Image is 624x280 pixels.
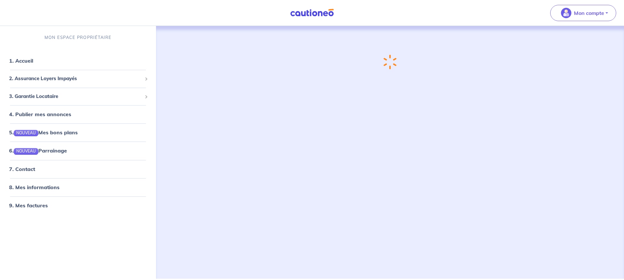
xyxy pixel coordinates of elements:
[3,199,153,212] div: 9. Mes factures
[550,5,616,21] button: illu_account_valid_menu.svgMon compte
[9,184,59,190] a: 8. Mes informations
[3,73,153,85] div: 2. Assurance Loyers Impayés
[561,8,571,18] img: illu_account_valid_menu.svg
[3,108,153,121] div: 4. Publier mes annonces
[3,163,153,176] div: 7. Contact
[9,129,78,136] a: 5.NOUVEAUMes bons plans
[9,148,67,154] a: 6.NOUVEAUParrainage
[383,55,397,70] img: loading-spinner
[288,9,336,17] img: Cautioneo
[9,93,142,100] span: 3. Garantie Locataire
[3,144,153,157] div: 6.NOUVEAUParrainage
[3,181,153,194] div: 8. Mes informations
[9,111,71,118] a: 4. Publier mes annonces
[9,58,33,64] a: 1. Accueil
[9,202,48,209] a: 9. Mes factures
[3,55,153,67] div: 1. Accueil
[3,126,153,139] div: 5.NOUVEAUMes bons plans
[9,166,35,172] a: 7. Contact
[45,34,111,41] p: MON ESPACE PROPRIÉTAIRE
[9,75,142,83] span: 2. Assurance Loyers Impayés
[574,9,604,17] p: Mon compte
[3,90,153,103] div: 3. Garantie Locataire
